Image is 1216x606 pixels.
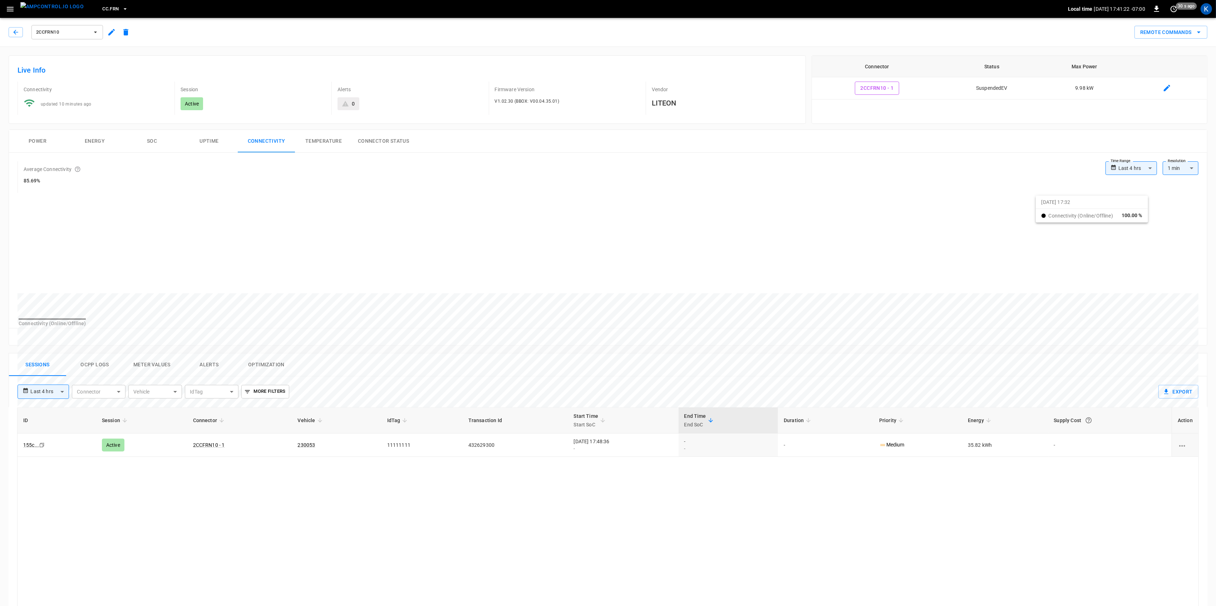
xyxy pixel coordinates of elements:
button: 2CCFRN10 [31,25,103,39]
span: 30 s ago [1176,3,1197,10]
span: 2CCFRN10 [36,28,89,36]
button: Power [9,130,66,153]
p: [DATE] 17:41:22 -07:00 [1094,5,1145,13]
button: Remote Commands [1134,26,1207,39]
th: ID [18,407,96,434]
td: SuspendedEV [942,77,1042,99]
div: remote commands options [1134,26,1207,39]
span: End TimeEnd SoC [684,412,715,429]
img: ampcontrol.io logo [20,2,84,11]
button: Meter Values [123,353,181,376]
span: Connector [193,416,226,425]
h6: Live Info [18,64,797,76]
button: Uptime [181,130,238,153]
table: connector table [812,56,1207,99]
button: Connectivity [238,130,295,153]
div: 0 [352,100,355,107]
button: Optimization [238,353,295,376]
button: set refresh interval [1168,3,1180,15]
button: Sessions [9,353,66,376]
span: Start TimeStart SoC [574,412,608,429]
p: Alerts [338,86,483,93]
button: SOC [123,130,181,153]
div: charging session options [1178,441,1193,449]
table: sessions table [18,407,1198,457]
th: Max Power [1042,56,1127,77]
span: Duration [784,416,813,425]
button: Export [1158,385,1198,399]
button: Ocpp logs [66,353,123,376]
button: Connector Status [352,130,415,153]
button: More Filters [241,385,289,399]
span: V1.02.30 (BBOX: V00.04.35.01) [495,99,560,104]
th: Transaction Id [463,407,568,434]
button: Alerts [181,353,238,376]
td: 9.98 kW [1042,77,1127,99]
div: Supply Cost [1054,414,1166,427]
span: CC.FRN [102,5,119,13]
h6: 85.69% [24,177,81,185]
th: Connector [812,56,942,77]
h6: LITEON [652,97,797,109]
th: Action [1172,407,1198,434]
p: Active [185,100,199,107]
p: Connectivity [24,86,169,93]
div: Start Time [574,412,599,429]
div: End Time [684,412,706,429]
span: Energy [968,416,993,425]
div: 1 min [1163,161,1198,175]
div: profile-icon [1201,3,1212,15]
span: IdTag [387,416,410,425]
span: updated 10 minutes ago [41,102,92,107]
p: Average Connectivity [24,166,72,173]
p: Start SoC [574,420,599,429]
p: Vendor [652,86,797,93]
span: Priority [879,416,906,425]
p: Local time [1068,5,1093,13]
label: Resolution [1168,158,1186,164]
p: Session [181,86,326,93]
p: Firmware Version [495,86,640,93]
label: Time Range [1111,158,1131,164]
span: Vehicle [298,416,325,425]
button: CC.FRN [99,2,131,16]
span: Session [102,416,129,425]
th: Status [942,56,1042,77]
button: 2CCFRN10 - 1 [855,82,900,95]
button: The cost of your charging session based on your supply rates [1082,414,1095,427]
button: Energy [66,130,123,153]
button: Temperature [295,130,352,153]
div: Last 4 hrs [1118,161,1157,175]
div: Last 4 hrs [30,385,69,399]
p: End SoC [684,420,706,429]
